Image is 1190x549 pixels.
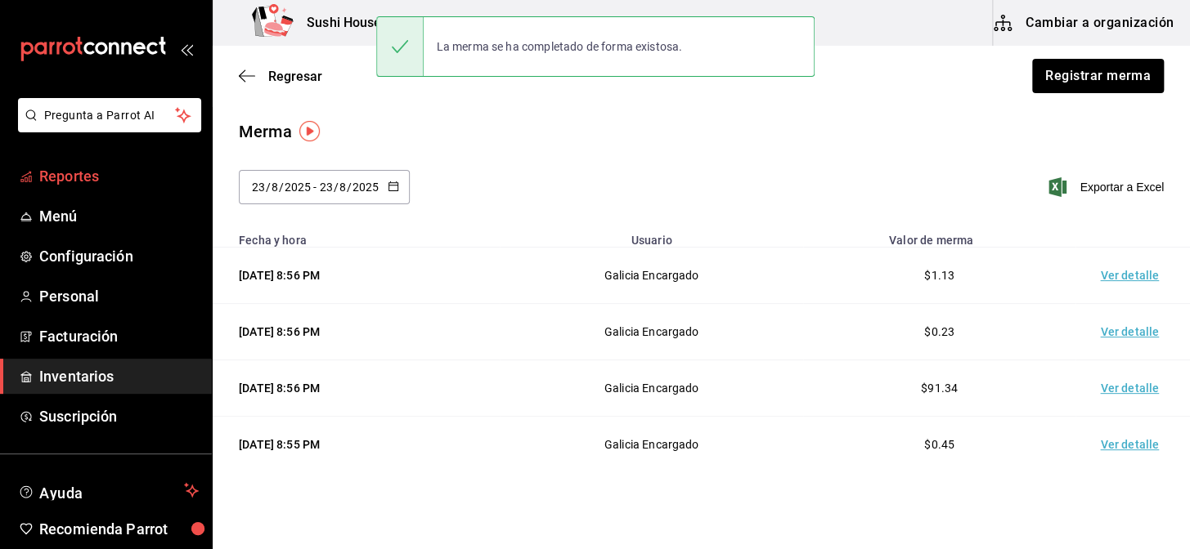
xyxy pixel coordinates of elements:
[1075,417,1190,473] td: Ver detalle
[1052,177,1164,197] button: Exportar a Excel
[924,325,954,338] span: $0.23
[11,118,201,136] a: Pregunta a Parrot AI
[339,181,347,194] input: Month
[294,13,523,33] h3: Sushi House ([GEOGRAPHIC_DATA])
[39,480,177,500] span: Ayuda
[268,69,322,84] span: Regresar
[1032,59,1164,93] button: Registrar merma
[924,438,954,451] span: $0.45
[284,181,312,194] input: Year
[803,224,1075,248] th: Valor de merma
[39,285,199,307] span: Personal
[239,267,480,283] div: [DATE] 8:56 PM
[239,69,322,84] button: Regresar
[239,324,480,340] div: [DATE] 8:56 PM
[266,181,271,194] span: /
[352,181,379,194] input: Year
[299,121,320,141] img: Tooltip marker
[39,165,199,187] span: Reportes
[251,181,266,194] input: Day
[44,107,176,124] span: Pregunta a Parrot AI
[39,245,199,267] span: Configuración
[18,98,201,132] button: Pregunta a Parrot AI
[313,181,317,194] span: -
[921,382,958,395] span: $91.34
[39,518,199,540] span: Recomienda Parrot
[279,181,284,194] span: /
[1075,248,1190,304] td: Ver detalle
[39,325,199,347] span: Facturación
[239,380,480,396] div: [DATE] 8:56 PM
[271,181,279,194] input: Month
[39,205,199,227] span: Menú
[347,181,352,194] span: /
[924,269,954,282] span: $1.13
[39,365,199,387] span: Inventarios
[213,224,500,248] th: Fecha y hora
[239,119,292,144] div: Merma
[318,181,333,194] input: Day
[500,304,802,360] td: Galicia Encargado
[500,224,802,248] th: Usuario
[500,417,802,473] td: Galicia Encargado
[333,181,338,194] span: /
[424,29,696,65] div: La merma se ha completado de forma existosa.
[39,405,199,427] span: Suscripción
[1075,360,1190,417] td: Ver detalle
[500,248,802,304] td: Galicia Encargado
[500,360,802,417] td: Galicia Encargado
[180,42,193,56] button: open_drawer_menu
[1075,304,1190,360] td: Ver detalle
[239,436,480,453] div: [DATE] 8:55 PM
